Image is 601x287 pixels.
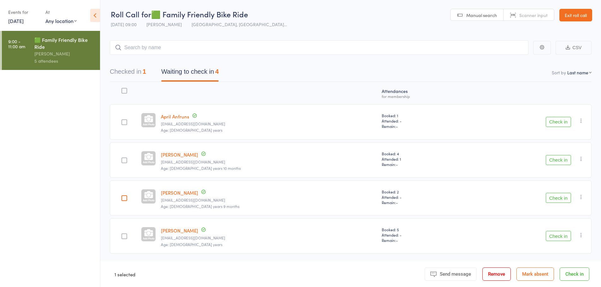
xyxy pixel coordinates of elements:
[161,165,241,171] span: Age: [DEMOGRAPHIC_DATA] years 10 months
[559,9,592,21] a: Exit roll call
[382,156,463,162] span: Attended: 1
[382,238,463,243] span: Remain:
[161,227,198,234] a: [PERSON_NAME]
[546,193,571,203] button: Check in
[552,69,566,76] label: Sort by
[382,227,463,232] span: Booked: 5
[110,40,528,55] input: Search by name
[111,21,137,27] span: [DATE] 09:00
[34,57,95,65] div: 5 attendees
[161,204,239,209] span: Age: [DEMOGRAPHIC_DATA] years 9 months
[161,65,219,82] button: Waiting to check in4
[146,21,182,27] span: [PERSON_NAME]
[546,117,571,127] button: Check in
[110,65,146,82] button: Checked in1
[191,21,287,27] span: [GEOGRAPHIC_DATA], [GEOGRAPHIC_DATA]…
[382,151,463,156] span: Booked: 4
[440,271,471,277] span: Send message
[215,68,219,75] div: 4
[45,17,77,24] div: Any location
[382,162,463,167] span: Remain:
[111,9,151,19] span: Roll Call for
[115,267,135,281] div: 1 selected
[45,7,77,17] div: At
[161,189,198,196] a: [PERSON_NAME]
[482,267,511,281] button: Remove
[382,189,463,194] span: Booked: 2
[161,236,377,240] small: davidkarisster@gmail.com
[2,31,100,70] a: 9:00 -11:00 am🟩 Family Friendly Bike Ride[PERSON_NAME]5 attendees
[161,198,377,202] small: davidkarisster@gmail.com
[546,231,571,241] button: Check in
[516,267,554,281] button: Mark absent
[161,151,198,158] a: [PERSON_NAME]
[382,123,463,129] span: Remain:
[466,12,497,18] span: Manual search
[396,238,398,243] span: -
[556,41,592,55] button: CSV
[396,123,398,129] span: -
[8,39,25,49] time: 9:00 - 11:00 am
[161,127,222,133] span: Age: [DEMOGRAPHIC_DATA] years
[8,7,39,17] div: Events for
[161,113,189,120] a: April Anfruns
[161,242,222,247] span: Age: [DEMOGRAPHIC_DATA] years
[396,162,398,167] span: -
[560,267,589,281] button: Check in
[34,36,95,50] div: 🟩 Family Friendly Bike Ride
[382,113,463,118] span: Booked: 1
[396,200,398,205] span: -
[382,94,463,98] div: for membership
[161,122,377,126] small: april.anfruns@gmail.com
[425,267,477,281] button: Send message
[519,12,548,18] span: Scanner input
[382,232,463,238] span: Attended: -
[546,155,571,165] button: Check in
[379,85,465,101] div: Atten­dances
[151,9,248,19] span: 🟩 Family Friendly Bike Ride
[161,160,377,164] small: april.anfruns@gmail.com
[382,194,463,200] span: Attended: -
[382,200,463,205] span: Remain:
[143,68,146,75] div: 1
[382,118,463,123] span: Attended: -
[8,17,24,24] a: [DATE]
[567,69,588,76] div: Last name
[34,50,95,57] div: [PERSON_NAME]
